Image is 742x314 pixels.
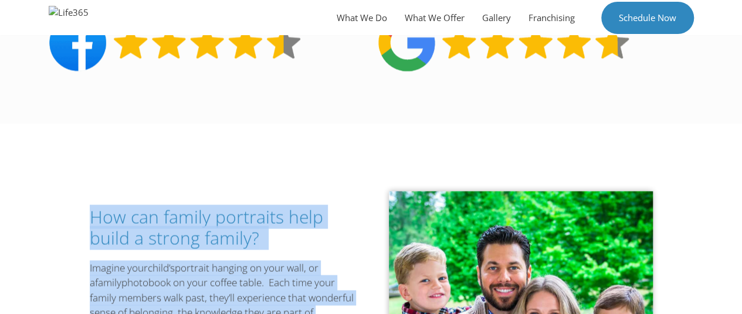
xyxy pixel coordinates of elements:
[601,2,694,34] a: Schedule Now
[148,261,175,274] span: child’s
[95,275,121,289] span: family
[90,204,323,250] span: How can family portraits help build a strong family?
[90,261,319,289] span: portrait hanging on your wall, or a
[90,261,148,274] span: Imagine your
